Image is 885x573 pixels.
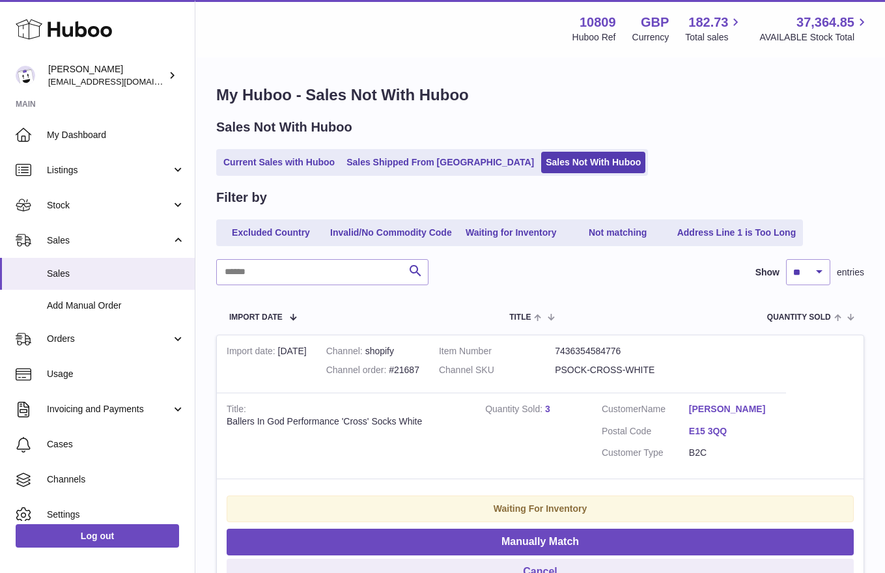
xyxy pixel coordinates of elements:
[216,119,352,136] h2: Sales Not With Huboo
[689,403,776,415] a: [PERSON_NAME]
[16,524,179,548] a: Log out
[555,345,671,357] dd: 7436354584776
[689,425,776,438] a: E15 3QQ
[326,222,457,244] a: Invalid/No Commodity Code
[216,189,267,206] h2: Filter by
[796,14,854,31] span: 37,364.85
[48,76,191,87] span: [EMAIL_ADDRESS][DOMAIN_NAME]
[641,14,669,31] strong: GBP
[47,234,171,247] span: Sales
[47,199,171,212] span: Stock
[47,268,185,280] span: Sales
[216,85,864,105] h1: My Huboo - Sales Not With Huboo
[509,313,531,322] span: Title
[602,403,689,419] dt: Name
[326,345,419,357] div: shopify
[16,66,35,85] img: shop@ballersingod.com
[759,31,869,44] span: AVAILABLE Stock Total
[219,222,323,244] a: Excluded Country
[602,404,641,414] span: Customer
[632,31,669,44] div: Currency
[580,14,616,31] strong: 10809
[685,31,743,44] span: Total sales
[688,14,728,31] span: 182.73
[545,404,550,414] a: 3
[485,404,545,417] strong: Quantity Sold
[217,335,316,393] td: [DATE]
[555,364,671,376] dd: PSOCK-CROSS-WHITE
[439,345,555,357] dt: Item Number
[602,447,689,459] dt: Customer Type
[759,14,869,44] a: 37,364.85 AVAILABLE Stock Total
[326,365,389,378] strong: Channel order
[572,31,616,44] div: Huboo Ref
[689,447,776,459] dd: B2C
[48,63,165,88] div: [PERSON_NAME]
[227,529,854,555] button: Manually Match
[47,438,185,451] span: Cases
[47,164,171,176] span: Listings
[673,222,801,244] a: Address Line 1 is Too Long
[227,404,246,417] strong: Title
[229,313,283,322] span: Import date
[767,313,831,322] span: Quantity Sold
[47,333,171,345] span: Orders
[342,152,539,173] a: Sales Shipped From [GEOGRAPHIC_DATA]
[602,425,689,441] dt: Postal Code
[47,473,185,486] span: Channels
[459,222,563,244] a: Waiting for Inventory
[47,509,185,521] span: Settings
[494,503,587,514] strong: Waiting For Inventory
[837,266,864,279] span: entries
[566,222,670,244] a: Not matching
[685,14,743,44] a: 182.73 Total sales
[541,152,645,173] a: Sales Not With Huboo
[439,364,555,376] dt: Channel SKU
[47,300,185,312] span: Add Manual Order
[47,368,185,380] span: Usage
[227,415,466,428] div: Ballers In God Performance 'Cross' Socks White
[326,346,365,359] strong: Channel
[219,152,339,173] a: Current Sales with Huboo
[755,266,780,279] label: Show
[326,364,419,376] div: #21687
[227,346,278,359] strong: Import date
[47,403,171,415] span: Invoicing and Payments
[47,129,185,141] span: My Dashboard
